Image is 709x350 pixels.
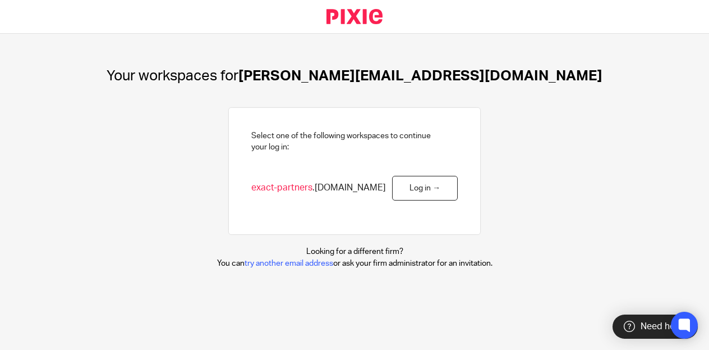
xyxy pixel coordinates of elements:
[251,130,431,153] h2: Select one of the following workspaces to continue your log in:
[613,315,698,339] div: Need help?
[107,69,238,83] span: Your workspaces for
[217,246,492,269] p: Looking for a different firm? You can or ask your firm administrator for an invitation.
[245,260,333,267] a: try another email address
[107,67,602,85] h1: [PERSON_NAME][EMAIL_ADDRESS][DOMAIN_NAME]
[392,176,458,201] a: Log in →
[251,182,386,194] span: .[DOMAIN_NAME]
[251,183,312,192] span: exact-partners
